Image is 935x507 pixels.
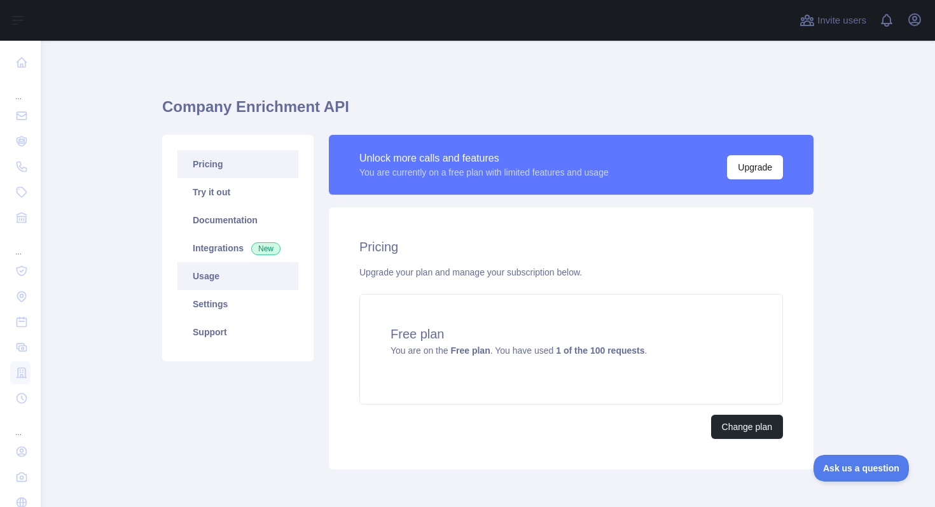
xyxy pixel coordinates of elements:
div: ... [10,232,31,257]
a: Usage [177,262,298,290]
a: Support [177,318,298,346]
a: Try it out [177,178,298,206]
div: Unlock more calls and features [359,151,609,166]
div: You are currently on a free plan with limited features and usage [359,166,609,179]
button: Upgrade [727,155,783,179]
button: Invite users [797,10,869,31]
a: Settings [177,290,298,318]
a: Documentation [177,206,298,234]
h2: Pricing [359,238,783,256]
span: You are on the . You have used . [391,345,647,356]
a: Pricing [177,150,298,178]
strong: 1 of the 100 requests [556,345,644,356]
div: ... [10,412,31,438]
span: Invite users [817,13,866,28]
strong: Free plan [450,345,490,356]
iframe: Toggle Customer Support [814,455,910,482]
h1: Company Enrichment API [162,97,814,127]
span: New [251,242,280,255]
button: Change plan [711,415,783,439]
div: ... [10,76,31,102]
a: Integrations New [177,234,298,262]
div: Upgrade your plan and manage your subscription below. [359,266,783,279]
h4: Free plan [391,325,752,343]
